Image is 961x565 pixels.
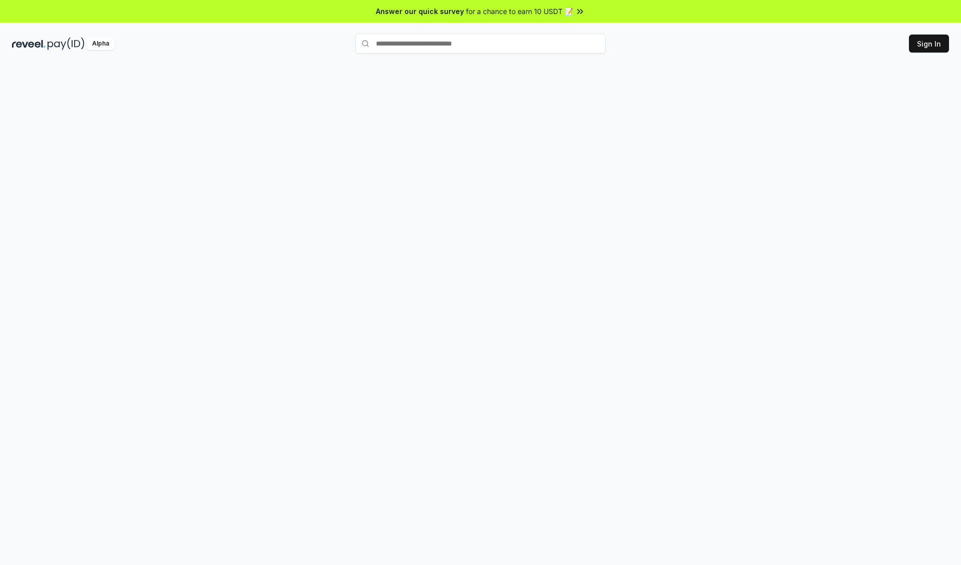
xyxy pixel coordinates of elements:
img: pay_id [48,38,85,50]
img: reveel_dark [12,38,46,50]
span: for a chance to earn 10 USDT 📝 [466,6,573,17]
span: Answer our quick survey [376,6,464,17]
button: Sign In [909,35,949,53]
div: Alpha [87,38,115,50]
